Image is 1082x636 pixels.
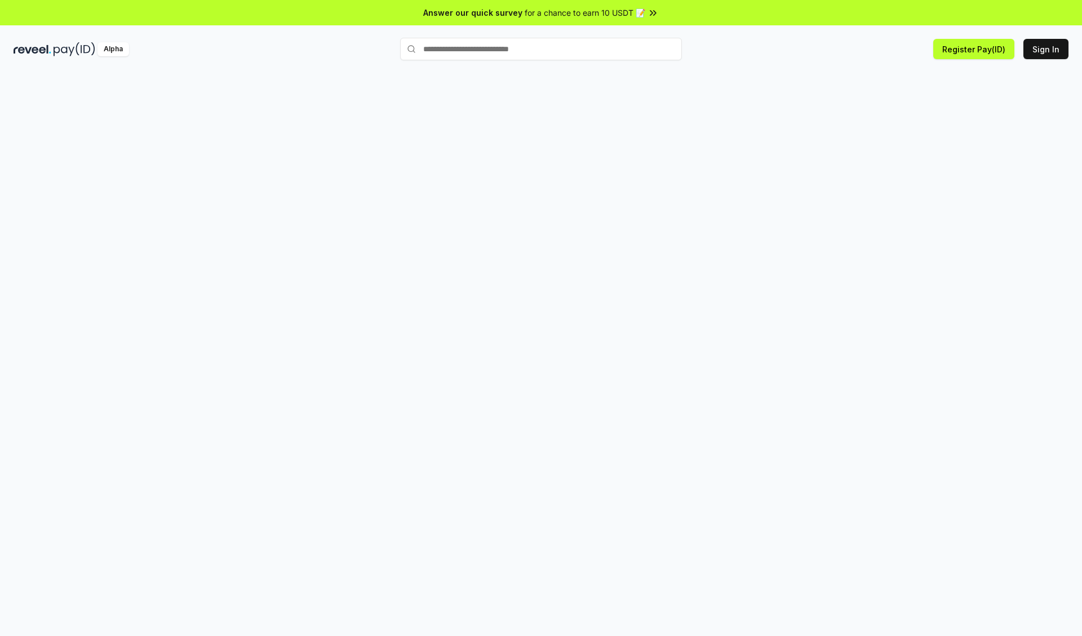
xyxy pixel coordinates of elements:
span: Answer our quick survey [423,7,522,19]
button: Register Pay(ID) [933,39,1014,59]
img: reveel_dark [14,42,51,56]
img: pay_id [54,42,95,56]
span: for a chance to earn 10 USDT 📝 [525,7,645,19]
button: Sign In [1023,39,1068,59]
div: Alpha [97,42,129,56]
